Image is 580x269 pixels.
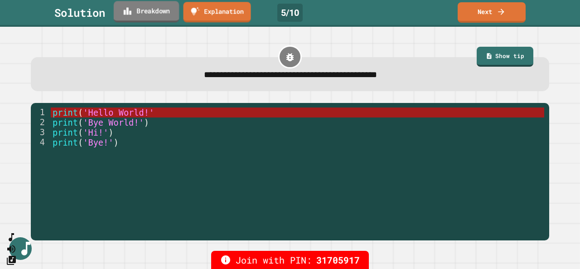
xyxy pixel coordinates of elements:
span: ) [114,137,119,147]
span: ( [78,127,83,137]
a: Show tip [477,47,533,67]
span: ) [144,117,149,127]
span: ( [78,117,83,127]
span: ( [78,137,83,147]
button: Change Music [6,254,17,266]
span: ( [78,108,83,117]
div: 1 [31,108,51,117]
div: 5 / 10 [277,4,303,22]
div: 4 [31,137,51,147]
button: SpeedDial basic example [6,232,17,243]
a: Explanation [184,2,251,22]
span: print [53,137,78,147]
span: 'Hello World!' [83,108,155,117]
a: Breakdown [114,1,179,22]
span: print [53,108,78,117]
div: Solution [54,5,105,21]
span: 'Hi!' [83,127,109,137]
span: ) [109,127,114,137]
div: 3 [31,127,51,137]
span: 'Bye!' [83,137,114,147]
span: print [53,127,78,137]
div: 2 [31,117,51,127]
span: 'Bye World!' [83,117,144,127]
span: print [53,117,78,127]
a: Next [458,2,526,23]
button: Mute music [6,243,17,254]
span: 31705917 [316,253,360,267]
div: Join with PIN: [211,251,369,269]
